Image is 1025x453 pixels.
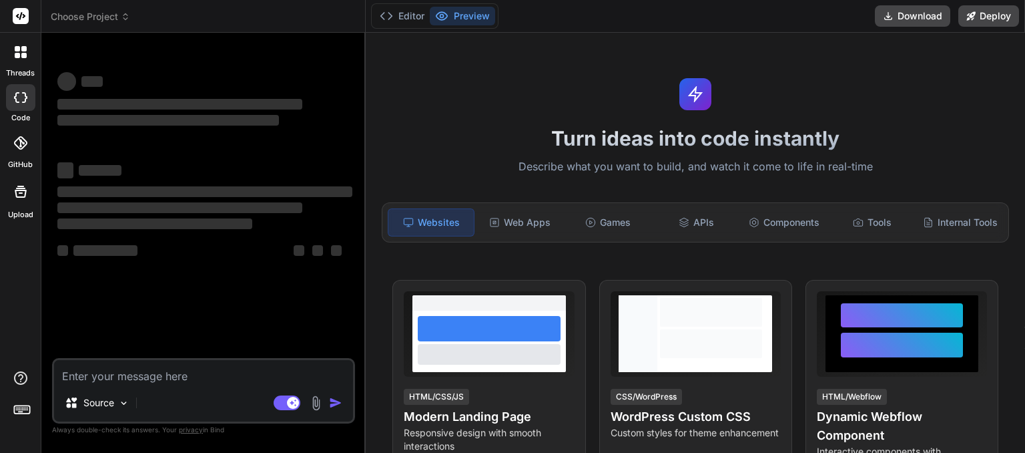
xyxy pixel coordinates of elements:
div: HTML/CSS/JS [404,389,469,405]
span: ‌ [57,162,73,178]
p: Describe what you want to build, and watch it come to life in real-time [374,158,1017,176]
p: Always double-check its answers. Your in Bind [52,424,355,436]
button: Editor [374,7,430,25]
h4: WordPress Custom CSS [611,408,781,426]
span: ‌ [331,245,342,256]
div: HTML/Webflow [817,389,887,405]
p: Source [83,396,114,410]
p: Custom styles for theme enhancement [611,426,781,440]
span: ‌ [294,245,304,256]
img: Pick Models [118,398,129,409]
p: Responsive design with smooth interactions [404,426,574,453]
span: ‌ [79,165,121,176]
span: ‌ [73,245,137,256]
button: Deploy [958,5,1019,27]
span: privacy [179,426,203,434]
div: Games [565,208,651,237]
h4: Dynamic Webflow Component [817,408,987,445]
span: ‌ [57,115,279,126]
span: ‌ [312,245,323,256]
span: ‌ [57,202,302,213]
h1: Turn ideas into code instantly [374,126,1017,150]
div: Web Apps [477,208,563,237]
span: ‌ [57,72,76,91]
label: GitHub [8,159,33,170]
span: ‌ [81,76,103,87]
span: ‌ [57,99,302,110]
span: ‌ [57,245,68,256]
span: ‌ [57,218,252,229]
div: Tools [829,208,915,237]
img: attachment [308,396,324,411]
span: ‌ [57,186,352,197]
span: Choose Project [51,10,130,23]
div: APIs [653,208,739,237]
div: Components [741,208,827,237]
button: Preview [430,7,495,25]
div: Internal Tools [918,208,1003,237]
label: threads [6,67,35,79]
h4: Modern Landing Page [404,408,574,426]
label: code [11,112,30,124]
div: CSS/WordPress [611,389,682,405]
label: Upload [8,209,33,220]
img: icon [329,396,342,410]
div: Websites [388,208,474,237]
button: Download [875,5,950,27]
